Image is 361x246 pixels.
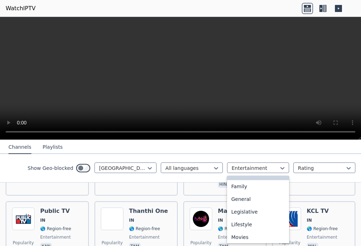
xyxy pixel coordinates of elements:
span: Popularity [13,240,34,246]
h6: Thanthi One [129,208,168,215]
h6: Public TV [40,208,71,215]
button: Playlists [43,141,63,154]
img: Public TV [12,208,35,230]
span: entertainment [129,234,160,240]
p: hin [218,181,228,188]
label: Show Geo-blocked [27,165,73,172]
button: Channels [8,141,31,154]
h6: Marutam TV [218,208,257,215]
span: IN [218,217,223,223]
img: Thanthi One [101,208,123,230]
span: 🌎 Region-free [40,226,71,232]
div: Lifestyle [227,218,289,231]
span: 🌎 Region-free [307,226,338,232]
div: Movies [227,231,289,244]
img: KCL TV [279,208,301,230]
span: entertainment [40,234,71,240]
div: Legislative [227,205,289,218]
a: WatchIPTV [6,4,36,13]
span: 🌎 Region-free [218,226,249,232]
span: 🌎 Region-free [129,226,160,232]
span: IN [307,217,312,223]
span: Popularity [102,240,123,246]
span: IN [40,217,45,223]
span: entertainment [218,234,249,240]
span: Popularity [190,240,212,246]
div: General [227,193,289,205]
span: entertainment [307,234,337,240]
div: Family [227,180,289,193]
img: Marutam TV [190,208,212,230]
h6: KCL TV [307,208,338,215]
span: Popularity [279,240,300,246]
span: IN [129,217,134,223]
